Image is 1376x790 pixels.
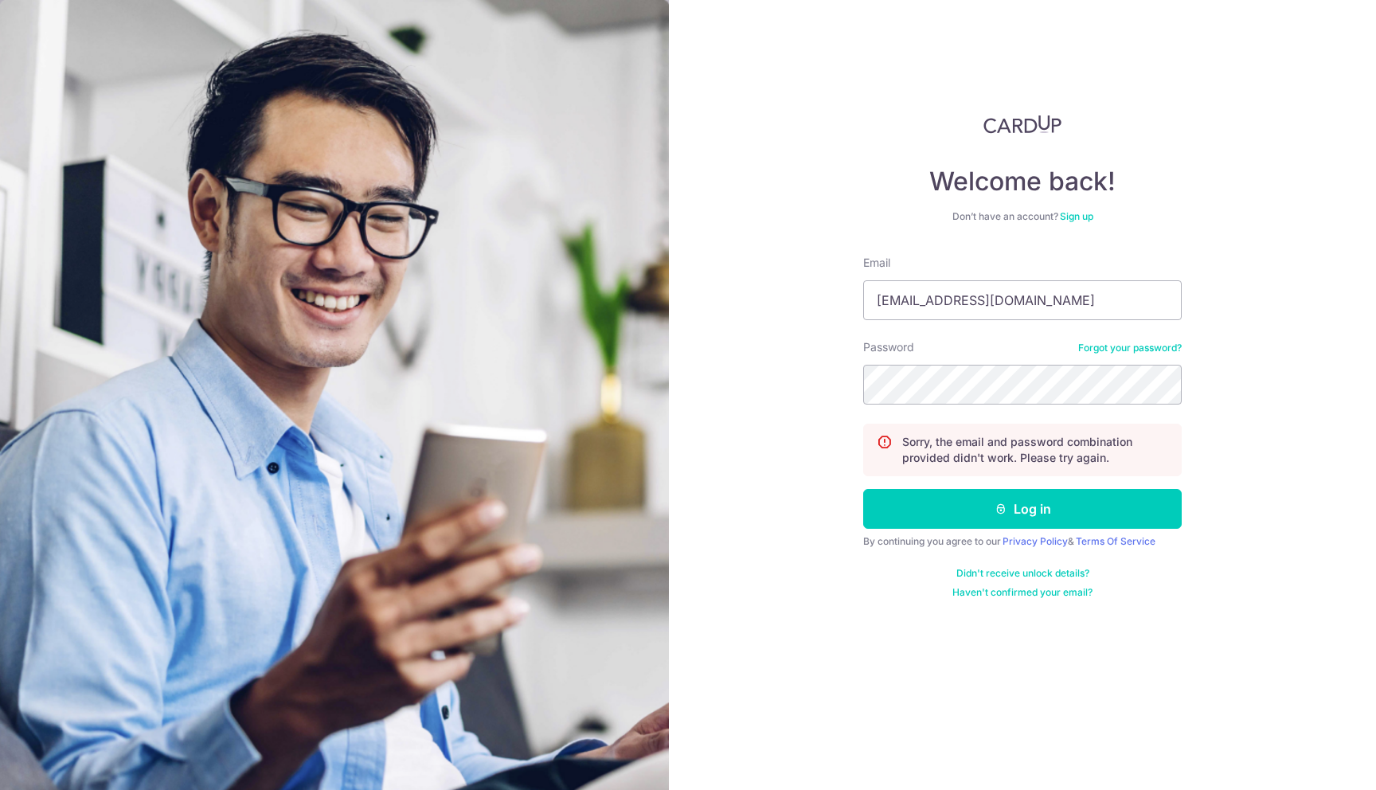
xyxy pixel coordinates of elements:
[863,535,1182,548] div: By continuing you agree to our &
[863,255,890,271] label: Email
[863,489,1182,529] button: Log in
[983,115,1061,134] img: CardUp Logo
[956,567,1089,580] a: Didn't receive unlock details?
[1003,535,1068,547] a: Privacy Policy
[1076,535,1155,547] a: Terms Of Service
[902,434,1168,466] p: Sorry, the email and password combination provided didn't work. Please try again.
[952,586,1093,599] a: Haven't confirmed your email?
[1060,210,1093,222] a: Sign up
[863,166,1182,197] h4: Welcome back!
[863,210,1182,223] div: Don’t have an account?
[863,339,914,355] label: Password
[1078,342,1182,354] a: Forgot your password?
[863,280,1182,320] input: Enter your Email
